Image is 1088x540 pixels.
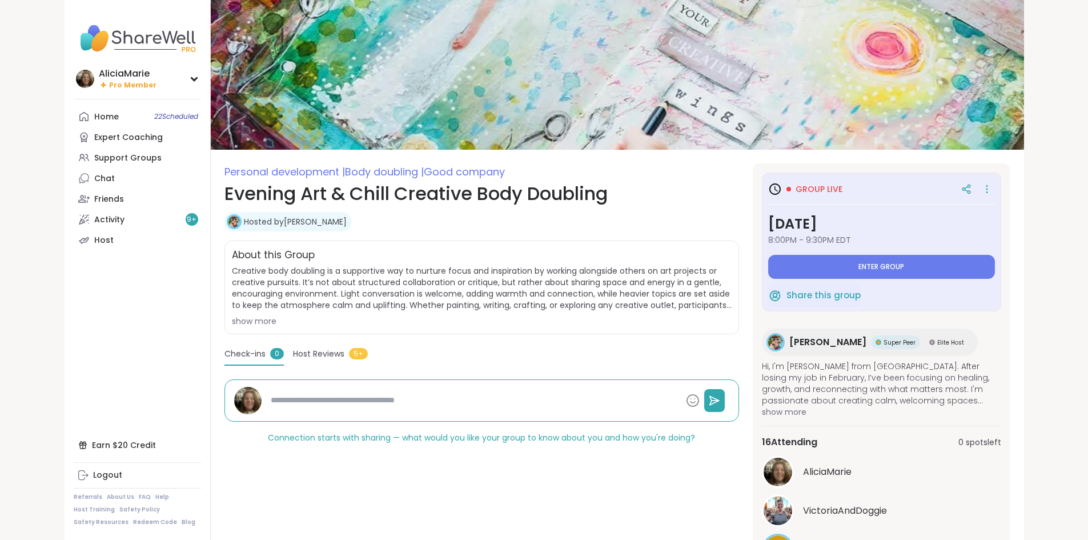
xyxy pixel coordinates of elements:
h3: [DATE] [768,214,995,234]
span: Pro Member [109,81,156,90]
a: AliciaMarieAliciaMarie [762,456,1001,488]
img: AliciaMarie [76,70,94,88]
a: Adrienne_QueenOfTheDawn[PERSON_NAME]Super PeerSuper PeerElite HostElite Host [762,329,978,356]
span: Host Reviews [293,348,344,360]
a: Expert Coaching [74,127,201,147]
a: Home22Scheduled [74,106,201,127]
span: Share this group [786,289,861,302]
span: Creative body doubling is a supportive way to nurture focus and inspiration by working alongside ... [232,265,732,311]
a: Host [74,230,201,250]
a: Host Training [74,506,115,514]
span: 8:00PM - 9:30PM EDT [768,234,995,246]
img: Elite Host [929,339,935,345]
span: Connection starts with sharing — what would you like your group to know about you and how you're ... [268,432,695,443]
a: About Us [107,493,134,501]
span: [PERSON_NAME] [789,335,866,349]
span: 9 + [187,215,196,225]
span: Check-ins [224,348,266,360]
div: Home [94,111,119,123]
span: show more [762,406,1001,418]
span: Good company [424,165,505,179]
span: Hi, I'm [PERSON_NAME] from [GEOGRAPHIC_DATA]. After losing my job in February, I’ve been focusing... [762,361,1001,406]
img: Adrienne_QueenOfTheDawn [768,335,783,350]
div: Host [94,235,114,246]
div: Activity [94,214,125,226]
span: 16 Attending [762,435,817,449]
div: Expert Coaching [94,132,163,143]
button: Enter group [768,255,995,279]
h1: Evening Art & Chill Creative Body Doubling [224,180,739,207]
div: AliciaMarie [99,67,156,80]
div: Earn $20 Credit [74,435,201,455]
a: Support Groups [74,147,201,168]
img: AliciaMarie [234,387,262,414]
img: ShareWell Nav Logo [74,18,201,58]
a: Safety Policy [119,506,160,514]
span: Enter group [858,262,904,271]
img: AliciaMarie [764,458,792,486]
a: Activity9+ [74,209,201,230]
span: Personal development | [224,165,345,179]
a: Help [155,493,169,501]
a: Redeem Code [133,518,177,526]
img: VictoriaAndDoggie [764,497,792,525]
span: 22 Scheduled [154,112,198,121]
a: Friends [74,189,201,209]
div: Friends [94,194,124,205]
a: VictoriaAndDoggieVictoriaAndDoggie [762,495,1001,527]
span: 0 spots left [958,437,1001,449]
img: ShareWell Logomark [768,289,782,302]
a: Hosted by[PERSON_NAME] [244,216,347,227]
h2: About this Group [232,248,315,263]
span: 0 [270,348,284,359]
a: Logout [74,465,201,486]
span: AliciaMarie [803,465,852,479]
div: Chat [94,173,115,185]
a: Safety Resources [74,518,129,526]
a: Chat [74,168,201,189]
div: Logout [93,470,122,481]
span: VictoriaAndDoggie [803,504,887,518]
img: Super Peer [876,339,881,345]
img: Adrienne_QueenOfTheDawn [228,216,240,227]
span: Elite Host [937,338,964,347]
div: Support Groups [94,153,162,164]
button: Share this group [768,283,861,307]
div: show more [232,315,732,327]
a: Referrals [74,493,102,501]
span: Super Peer [884,338,916,347]
span: Body doubling | [345,165,424,179]
span: Group live [796,183,842,195]
a: Blog [182,518,195,526]
span: 5+ [349,348,368,359]
a: FAQ [139,493,151,501]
